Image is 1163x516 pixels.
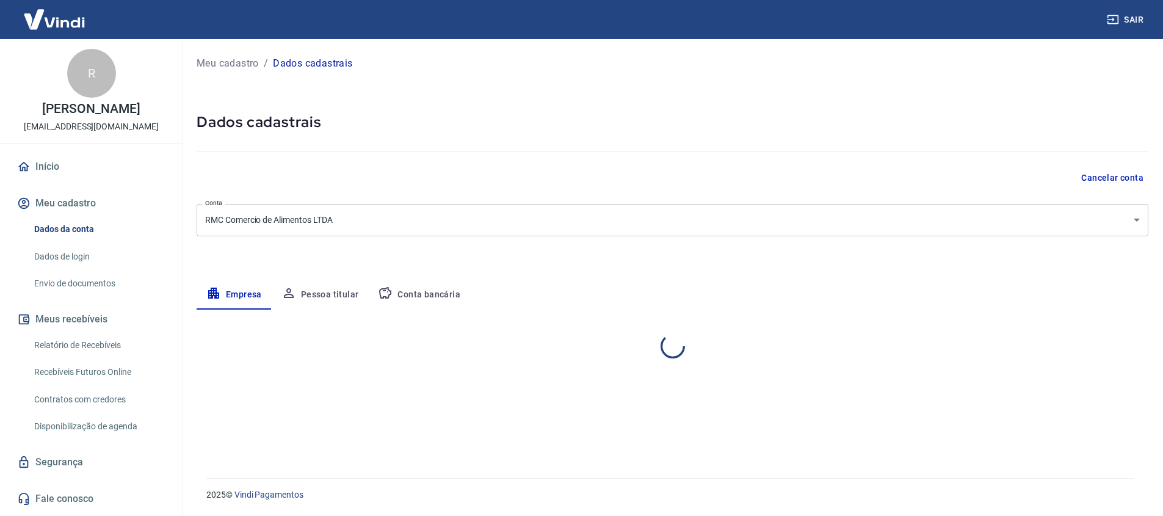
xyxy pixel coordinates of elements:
a: Meu cadastro [197,56,259,71]
button: Pessoa titular [272,280,369,310]
a: Vindi Pagamentos [234,490,303,500]
img: Vindi [15,1,94,38]
a: Disponibilização de agenda [29,414,168,439]
button: Sair [1104,9,1148,31]
button: Empresa [197,280,272,310]
a: Contratos com credores [29,387,168,412]
p: Dados cadastrais [273,56,352,71]
a: Fale conosco [15,485,168,512]
p: [EMAIL_ADDRESS][DOMAIN_NAME] [24,120,159,133]
button: Cancelar conta [1076,167,1148,189]
div: R [67,49,116,98]
a: Segurança [15,449,168,476]
div: RMC Comercio de Alimentos LTDA [197,204,1148,236]
a: Início [15,153,168,180]
p: / [264,56,268,71]
button: Conta bancária [368,280,470,310]
a: Recebíveis Futuros Online [29,360,168,385]
button: Meus recebíveis [15,306,168,333]
button: Meu cadastro [15,190,168,217]
h5: Dados cadastrais [197,112,1148,132]
a: Dados da conta [29,217,168,242]
a: Envio de documentos [29,271,168,296]
p: [PERSON_NAME] [42,103,140,115]
a: Relatório de Recebíveis [29,333,168,358]
p: 2025 © [206,489,1134,501]
a: Dados de login [29,244,168,269]
label: Conta [205,198,222,208]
